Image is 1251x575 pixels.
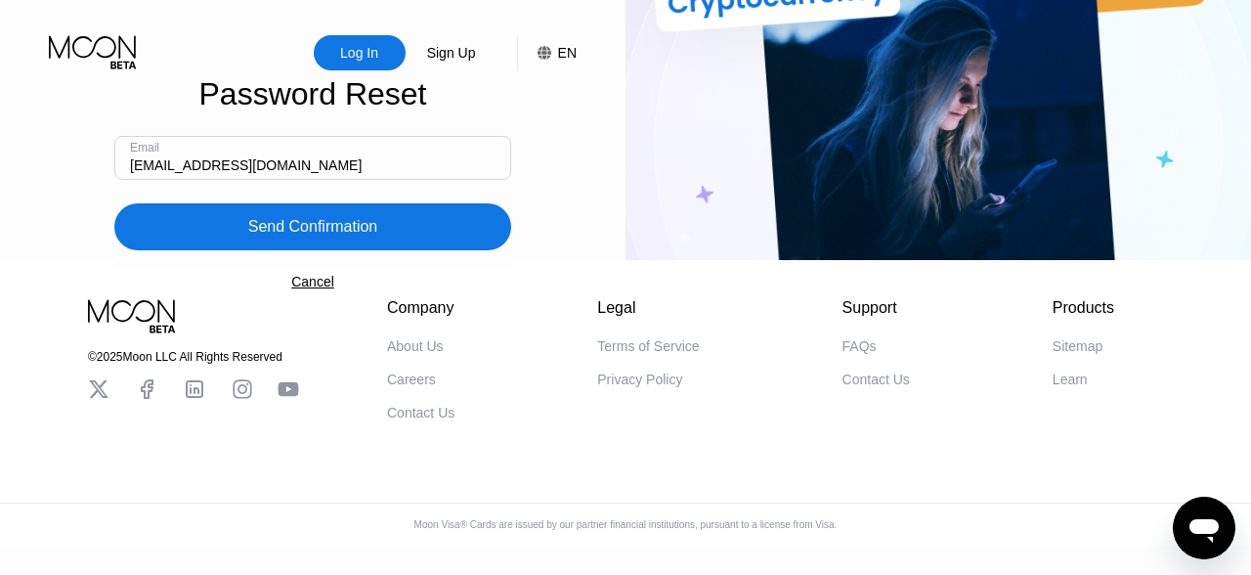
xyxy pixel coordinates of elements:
[597,299,699,317] div: Legal
[1053,372,1088,387] div: Learn
[1173,497,1235,559] iframe: Button to launch messaging window
[425,43,478,63] div: Sign Up
[114,180,511,250] div: Send Confirmation
[1053,338,1102,354] div: Sitemap
[387,372,436,387] div: Careers
[314,35,406,70] div: Log In
[387,405,454,420] div: Contact Us
[597,338,699,354] div: Terms of Service
[387,299,454,317] div: Company
[291,274,334,289] div: Cancel
[842,372,910,387] div: Contact Us
[199,76,427,112] div: Password Reset
[597,372,682,387] div: Privacy Policy
[842,338,877,354] div: FAQs
[842,299,910,317] div: Support
[1053,299,1114,317] div: Products
[406,35,497,70] div: Sign Up
[387,338,444,354] div: About Us
[517,35,577,70] div: EN
[338,43,380,63] div: Log In
[88,350,299,364] div: © 2025 Moon LLC All Rights Reserved
[130,141,159,155] div: Email
[248,217,378,237] div: Send Confirmation
[399,519,853,530] div: Moon Visa® Cards are issued by our partner financial institutions, pursuant to a license from Visa.
[558,45,577,61] div: EN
